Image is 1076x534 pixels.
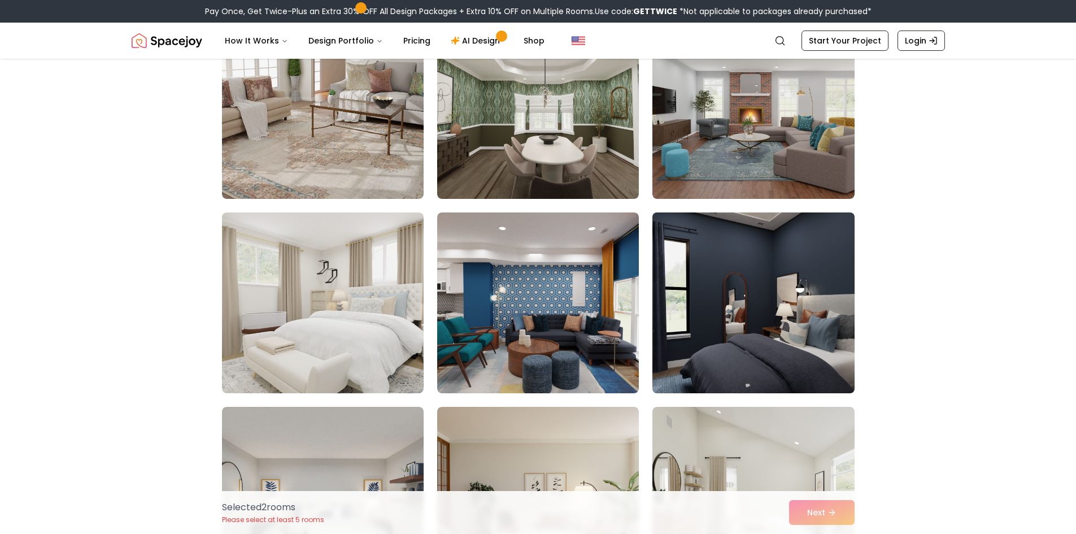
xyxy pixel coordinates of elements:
img: Room room-48 [652,18,854,199]
p: Please select at least 5 rooms [222,515,324,524]
a: AI Design [442,29,512,52]
p: Selected 2 room s [222,501,324,514]
img: Room room-46 [222,18,424,199]
span: *Not applicable to packages already purchased* [677,6,872,17]
button: How It Works [216,29,297,52]
a: Start Your Project [801,31,888,51]
img: Room room-51 [647,208,859,398]
nav: Main [216,29,554,52]
nav: Global [132,23,945,59]
img: Spacejoy Logo [132,29,202,52]
a: Spacejoy [132,29,202,52]
a: Login [898,31,945,51]
a: Pricing [394,29,439,52]
img: Room room-50 [437,212,639,393]
button: Design Portfolio [299,29,392,52]
img: Room room-47 [437,18,639,199]
a: Shop [515,29,554,52]
img: Room room-49 [222,212,424,393]
span: Use code: [595,6,677,17]
div: Pay Once, Get Twice-Plus an Extra 30% OFF All Design Packages + Extra 10% OFF on Multiple Rooms. [205,6,872,17]
b: GETTWICE [633,6,677,17]
img: United States [572,34,585,47]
